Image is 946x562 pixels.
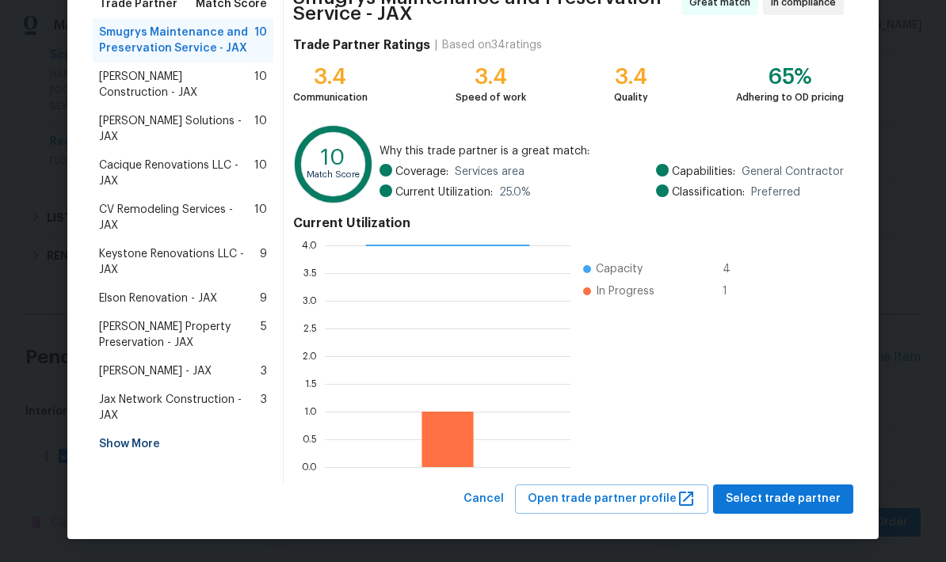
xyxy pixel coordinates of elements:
[596,283,654,299] span: In Progress
[442,37,542,53] div: Based on 34 ratings
[742,164,844,180] span: General Contractor
[395,184,493,200] span: Current Utilization:
[380,143,844,159] span: Why this trade partner is a great match:
[99,246,260,278] span: Keystone Renovations LLC - JAX
[302,462,317,472] text: 0.0
[302,241,317,250] text: 4.0
[303,324,317,333] text: 2.5
[293,89,368,105] div: Communication
[515,484,708,514] button: Open trade partner profile
[499,184,531,200] span: 25.0 %
[93,430,273,458] div: Show More
[99,158,254,189] span: Cacique Renovations LLC - JAX
[456,89,526,105] div: Speed of work
[99,392,261,423] span: Jax Network Construction - JAX
[303,351,317,361] text: 2.0
[321,146,345,169] text: 10
[99,319,261,351] span: [PERSON_NAME] Property Preservation - JAX
[723,261,748,277] span: 4
[99,69,254,101] span: [PERSON_NAME] Construction - JAX
[463,489,504,509] span: Cancel
[726,489,841,509] span: Select trade partner
[303,268,317,278] text: 3.5
[455,164,524,180] span: Services area
[456,69,526,85] div: 3.4
[614,69,648,85] div: 3.4
[254,113,267,145] span: 10
[614,89,648,105] div: Quality
[260,246,267,278] span: 9
[395,164,448,180] span: Coverage:
[672,184,745,200] span: Classification:
[303,296,317,306] text: 3.0
[293,215,844,231] h4: Current Utilization
[430,37,442,53] div: |
[254,202,267,234] span: 10
[528,489,696,509] span: Open trade partner profile
[293,37,430,53] h4: Trade Partner Ratings
[303,435,317,444] text: 0.5
[261,363,267,379] span: 3
[736,69,844,85] div: 65%
[293,69,368,85] div: 3.4
[99,113,254,145] span: [PERSON_NAME] Solutions - JAX
[261,319,267,351] span: 5
[457,484,510,514] button: Cancel
[307,170,360,179] text: Match Score
[304,407,317,416] text: 1.0
[305,379,317,389] text: 1.5
[99,290,217,306] span: Elson Renovation - JAX
[99,363,212,379] span: [PERSON_NAME] - JAX
[596,261,643,277] span: Capacity
[99,25,254,56] span: Smugrys Maintenance and Preservation Service - JAX
[254,25,267,56] span: 10
[99,202,254,234] span: CV Remodeling Services - JAX
[260,290,267,306] span: 9
[723,283,748,299] span: 1
[713,484,853,514] button: Select trade partner
[751,184,800,200] span: Preferred
[254,158,267,189] span: 10
[261,392,267,423] span: 3
[672,164,735,180] span: Capabilities:
[254,69,267,101] span: 10
[736,89,844,105] div: Adhering to OD pricing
